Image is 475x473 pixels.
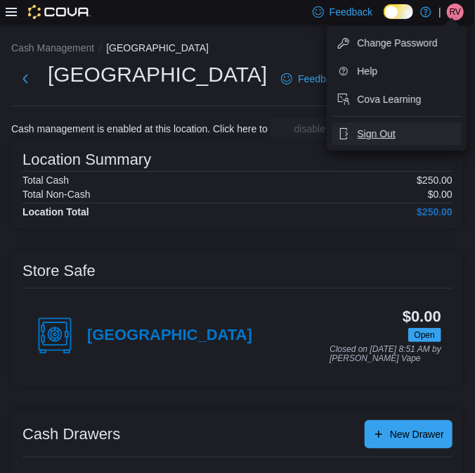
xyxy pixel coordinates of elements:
a: Feedback [275,65,346,93]
span: Feedback [298,72,341,86]
span: disable [294,122,325,136]
button: [GEOGRAPHIC_DATA] [106,42,209,53]
span: Open [415,329,435,341]
h4: [GEOGRAPHIC_DATA] [87,327,252,345]
div: Rebecka Vape [447,4,464,20]
h4: $250.00 [417,206,453,217]
button: Cova Learning [332,88,462,111]
input: Dark Mode [384,4,413,19]
p: | [438,4,441,20]
span: Dark Mode [384,19,384,20]
span: Sign Out [358,127,396,141]
h3: Cash Drawers [22,426,120,443]
span: Cova Learning [358,92,422,106]
span: Open [408,328,441,342]
span: New Drawer [390,427,444,441]
button: Change Password [332,32,462,54]
p: Cash management is enabled at this location. Click here to [11,123,268,134]
button: Cash Management [11,42,94,53]
p: Closed on [DATE] 8:51 AM by [PERSON_NAME] Vape [330,345,441,364]
button: disable [271,118,349,140]
img: Cova [28,5,91,19]
span: Feedback [330,5,372,19]
button: New Drawer [365,420,453,448]
h4: Location Total [22,206,89,217]
button: Help [332,60,462,82]
h3: Store Safe [22,263,96,279]
nav: An example of EuiBreadcrumbs [11,41,464,58]
h3: Location Summary [22,151,151,168]
button: Sign Out [332,122,462,145]
span: RV [450,4,461,20]
h6: Total Cash [22,175,69,186]
h1: [GEOGRAPHIC_DATA] [48,61,267,89]
span: Change Password [358,36,438,50]
p: $250.00 [417,175,453,186]
h6: Total Non-Cash [22,189,91,200]
span: Help [358,64,378,78]
h3: $0.00 [403,308,441,325]
button: Next [11,65,39,93]
p: $0.00 [428,189,453,200]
